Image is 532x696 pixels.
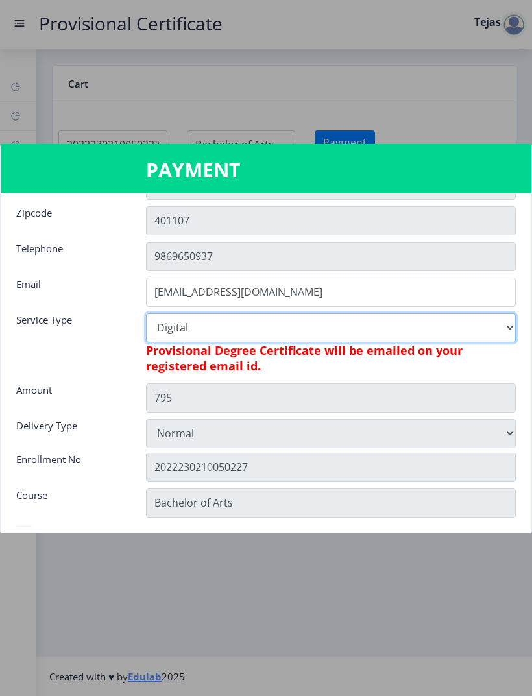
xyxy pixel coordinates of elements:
[146,278,516,307] input: Email
[146,453,516,482] input: Zipcode
[6,242,136,268] div: Telephone
[6,453,136,479] div: Enrollment No
[146,488,516,518] input: Zipcode
[146,157,386,183] h3: PAYMENT
[146,342,516,374] h6: Provisional Degree Certificate will be emailed on your registered email id.
[6,278,136,304] div: Email
[6,313,136,376] div: Service Type
[6,206,136,232] div: Zipcode
[146,242,516,271] input: Telephone
[146,383,516,413] input: Amount
[6,383,136,409] div: Amount
[6,488,136,514] div: Course
[6,419,136,445] div: Delivery Type
[146,206,516,235] input: Zipcode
